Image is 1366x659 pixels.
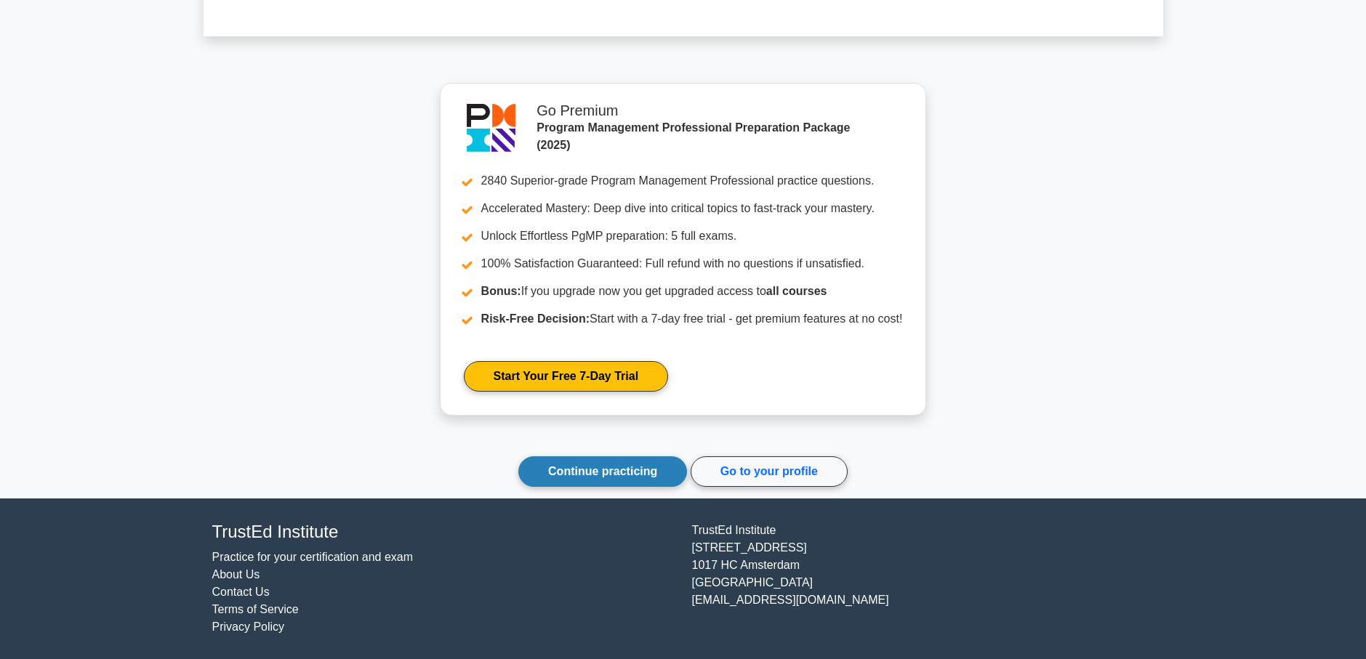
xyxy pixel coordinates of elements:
[683,522,1163,636] div: TrustEd Institute [STREET_ADDRESS] 1017 HC Amsterdam [GEOGRAPHIC_DATA] [EMAIL_ADDRESS][DOMAIN_NAME]
[212,603,299,615] a: Terms of Service
[518,456,687,487] a: Continue practicing
[691,456,848,487] a: Go to your profile
[212,620,285,633] a: Privacy Policy
[212,551,414,563] a: Practice for your certification and exam
[212,568,260,581] a: About Us
[464,361,668,392] a: Start Your Free 7-Day Trial
[212,586,270,598] a: Contact Us
[212,522,675,543] h4: TrustEd Institute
